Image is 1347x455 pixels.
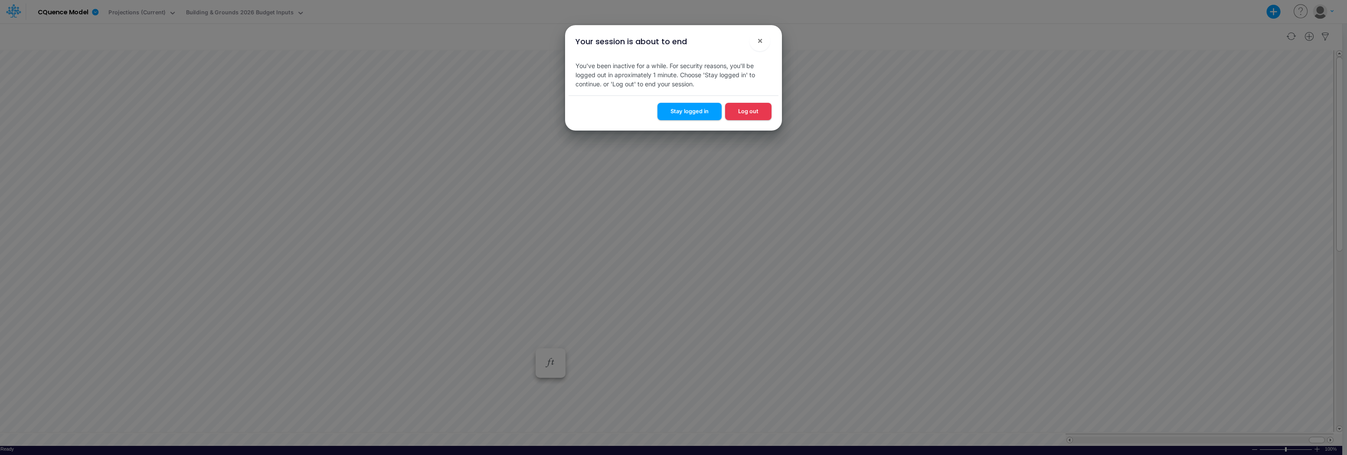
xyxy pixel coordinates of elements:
button: Stay logged in [657,103,722,120]
div: Your session is about to end [575,36,687,47]
div: You've been inactive for a while. For security reasons, you'll be logged out in aproximately 1 mi... [569,54,778,95]
button: Log out [725,103,772,120]
span: × [757,35,763,46]
button: Close [749,30,770,51]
